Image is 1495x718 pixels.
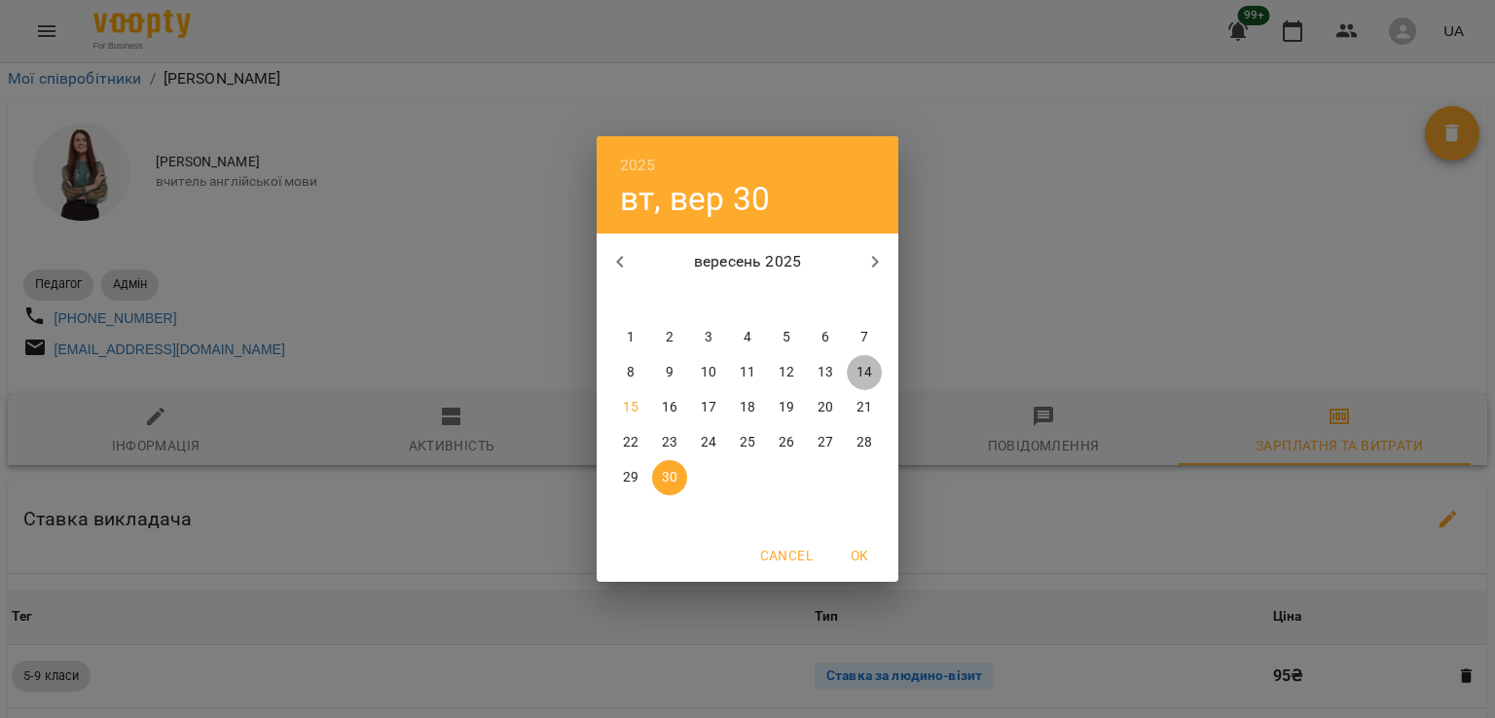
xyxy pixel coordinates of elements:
[627,363,635,382] p: 8
[730,320,765,355] button: 4
[613,460,648,495] button: 29
[818,433,833,452] p: 27
[847,355,882,390] button: 14
[808,320,843,355] button: 6
[828,538,891,573] button: OK
[691,355,726,390] button: 10
[662,398,677,417] p: 16
[783,328,790,347] p: 5
[760,544,813,567] span: Cancel
[666,328,674,347] p: 2
[691,390,726,425] button: 17
[769,291,804,310] span: пт
[613,390,648,425] button: 15
[769,355,804,390] button: 12
[740,433,755,452] p: 25
[623,433,638,452] p: 22
[769,320,804,355] button: 5
[730,355,765,390] button: 11
[701,363,716,382] p: 10
[643,250,853,273] p: вересень 2025
[769,390,804,425] button: 19
[818,398,833,417] p: 20
[740,398,755,417] p: 18
[701,398,716,417] p: 17
[730,390,765,425] button: 18
[701,433,716,452] p: 24
[818,363,833,382] p: 13
[666,363,674,382] p: 9
[691,425,726,460] button: 24
[691,291,726,310] span: ср
[613,320,648,355] button: 1
[857,398,872,417] p: 21
[652,460,687,495] button: 30
[620,152,656,179] button: 2025
[620,179,770,219] button: вт, вер 30
[847,291,882,310] span: нд
[808,390,843,425] button: 20
[705,328,712,347] p: 3
[662,468,677,487] p: 30
[613,291,648,310] span: пн
[808,355,843,390] button: 13
[821,328,829,347] p: 6
[847,425,882,460] button: 28
[808,291,843,310] span: сб
[613,425,648,460] button: 22
[752,538,820,573] button: Cancel
[847,390,882,425] button: 21
[613,355,648,390] button: 8
[730,425,765,460] button: 25
[836,544,883,567] span: OK
[857,363,872,382] p: 14
[691,320,726,355] button: 3
[652,425,687,460] button: 23
[623,398,638,417] p: 15
[779,433,794,452] p: 26
[652,320,687,355] button: 2
[744,328,751,347] p: 4
[627,328,635,347] p: 1
[623,468,638,487] p: 29
[652,355,687,390] button: 9
[779,363,794,382] p: 12
[769,425,804,460] button: 26
[808,425,843,460] button: 27
[730,291,765,310] span: чт
[740,363,755,382] p: 11
[652,390,687,425] button: 16
[860,328,868,347] p: 7
[857,433,872,452] p: 28
[662,433,677,452] p: 23
[847,320,882,355] button: 7
[652,291,687,310] span: вт
[779,398,794,417] p: 19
